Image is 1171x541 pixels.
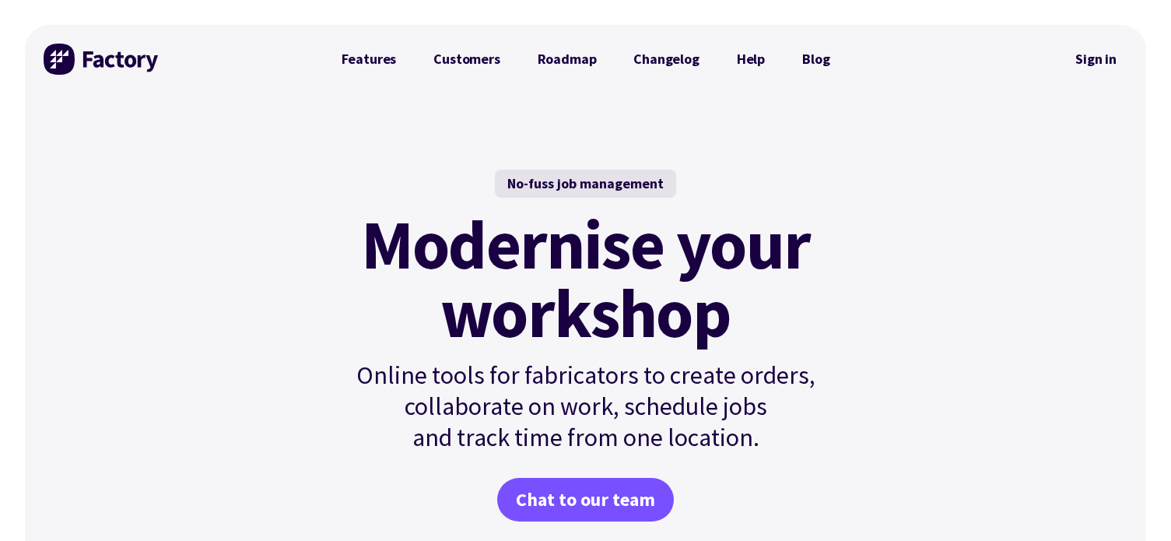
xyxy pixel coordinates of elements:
[497,478,674,522] a: Chat to our team
[519,44,615,75] a: Roadmap
[1093,466,1171,541] iframe: Chat Widget
[415,44,518,75] a: Customers
[323,44,415,75] a: Features
[615,44,717,75] a: Changelog
[784,44,848,75] a: Blog
[1064,41,1127,77] nav: Secondary Navigation
[44,44,160,75] img: Factory
[323,44,849,75] nav: Primary Navigation
[361,210,810,347] mark: Modernise your workshop
[1064,41,1127,77] a: Sign in
[718,44,784,75] a: Help
[495,170,676,198] div: No-fuss job management
[323,360,849,453] p: Online tools for fabricators to create orders, collaborate on work, schedule jobs and track time ...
